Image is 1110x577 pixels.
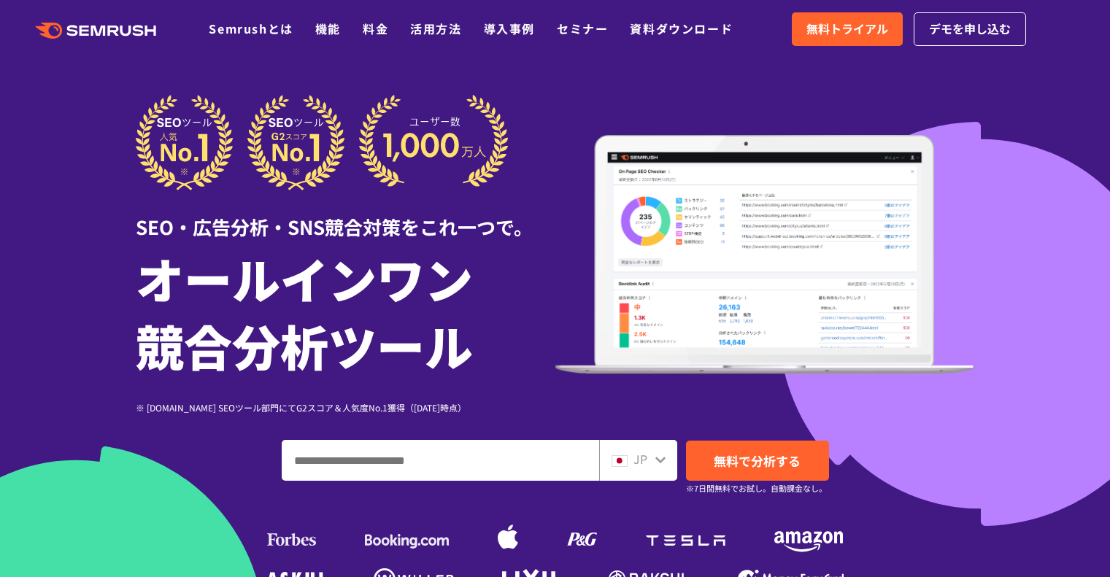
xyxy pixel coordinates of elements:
[630,20,733,37] a: 資料ダウンロード
[914,12,1026,46] a: デモを申し込む
[792,12,903,46] a: 無料トライアル
[714,452,801,470] span: 無料で分析する
[282,441,598,480] input: ドメイン、キーワードまたはURLを入力してください
[315,20,341,37] a: 機能
[363,20,388,37] a: 料金
[686,481,827,495] small: ※7日間無料でお試し。自動課金なし。
[484,20,535,37] a: 導入事例
[136,244,555,379] h1: オールインワン 競合分析ツール
[806,20,888,39] span: 無料トライアル
[686,441,829,481] a: 無料で分析する
[557,20,608,37] a: セミナー
[633,450,647,468] span: JP
[929,20,1011,39] span: デモを申し込む
[209,20,293,37] a: Semrushとは
[136,400,555,414] div: ※ [DOMAIN_NAME] SEOツール部門にてG2スコア＆人気度No.1獲得（[DATE]時点）
[410,20,461,37] a: 活用方法
[136,190,555,241] div: SEO・広告分析・SNS競合対策をこれ一つで。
